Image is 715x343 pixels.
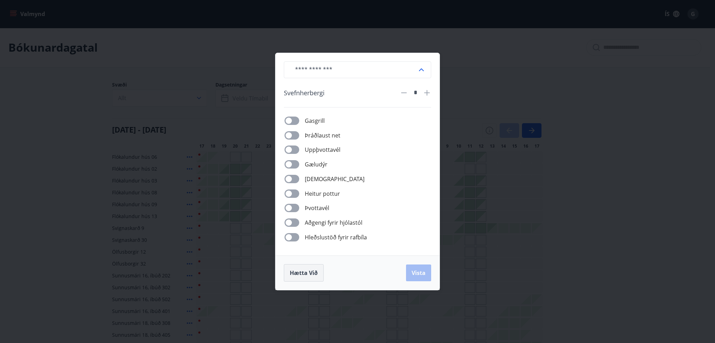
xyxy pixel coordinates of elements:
[305,117,325,125] span: Gasgrill
[305,131,340,140] span: Þráðlaust net
[305,146,340,154] span: Uppþvottavél
[305,218,362,227] span: Aðgengi fyrir hjólastól
[305,160,327,169] span: Gæludýr
[305,175,364,183] span: [DEMOGRAPHIC_DATA]
[290,269,318,277] span: Hætta við
[305,233,367,241] span: Hleðslustöð fyrir rafbíla
[305,204,329,212] span: Þvottavél
[284,264,324,282] button: Hætta við
[284,88,325,97] span: Svefnherbergi
[305,189,340,198] span: Heitur pottur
